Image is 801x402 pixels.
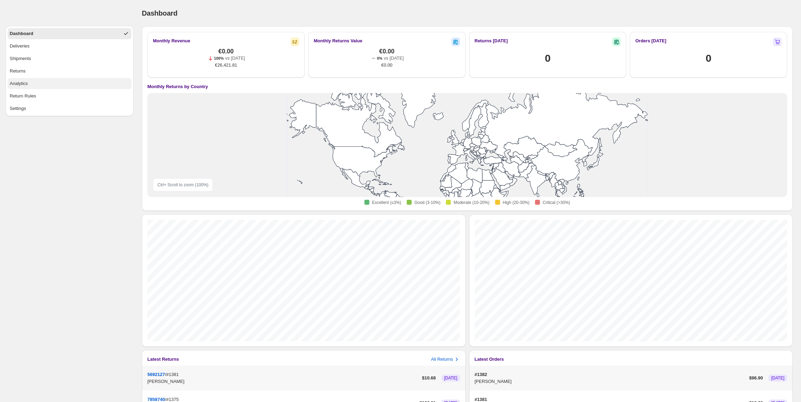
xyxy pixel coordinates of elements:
span: #1375 [166,397,179,402]
h2: Monthly Returns Value [314,37,362,44]
button: Analytics [8,78,131,89]
button: Dashboard [8,28,131,39]
p: [PERSON_NAME] [147,378,419,385]
div: Returns [10,68,26,75]
h2: Returns [DATE] [475,37,508,44]
span: [DATE] [444,375,457,381]
button: 7858740 [147,397,165,402]
div: Ctrl + Scroll to zoom ( 100 %) [153,178,213,191]
span: Critical (>30%) [543,200,570,205]
span: €0.00 [381,62,393,69]
p: $ 10.68 [422,375,436,382]
p: vs [DATE] [225,55,245,62]
button: Returns [8,66,131,77]
button: 5692127 [147,372,165,377]
span: Good (3-10%) [414,200,440,205]
div: Return Rules [10,93,36,100]
div: Shipments [10,55,31,62]
h2: Monthly Revenue [153,37,190,44]
div: Settings [10,105,26,112]
h3: Latest Returns [147,356,179,363]
h3: Latest Orders [475,356,504,363]
h4: Monthly Returns by Country [147,83,208,90]
p: $ 96.90 [749,375,763,382]
span: €26,421.81 [215,62,237,69]
div: Deliveries [10,43,29,50]
h1: 0 [706,51,711,65]
span: Dashboard [142,9,178,17]
h1: 0 [545,51,550,65]
span: High (20-30%) [503,200,529,205]
p: [PERSON_NAME] [475,378,747,385]
p: #1382 [475,371,747,378]
button: Return Rules [8,91,131,102]
button: Deliveries [8,41,131,52]
span: €0.00 [218,48,234,55]
button: All Returns [431,356,460,363]
div: Analytics [10,80,28,87]
button: Settings [8,103,131,114]
button: Shipments [8,53,131,64]
span: 100% [214,56,224,60]
h3: All Returns [431,356,453,363]
div: / [147,371,419,385]
h2: Orders [DATE] [635,37,666,44]
span: 0% [377,56,382,60]
span: €0.00 [379,48,395,55]
span: Moderate (10-20%) [454,200,489,205]
p: vs [DATE] [384,55,404,62]
span: [DATE] [771,375,784,381]
span: Excellent (≤3%) [372,200,401,205]
div: Dashboard [10,30,33,37]
span: #1381 [166,372,179,377]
